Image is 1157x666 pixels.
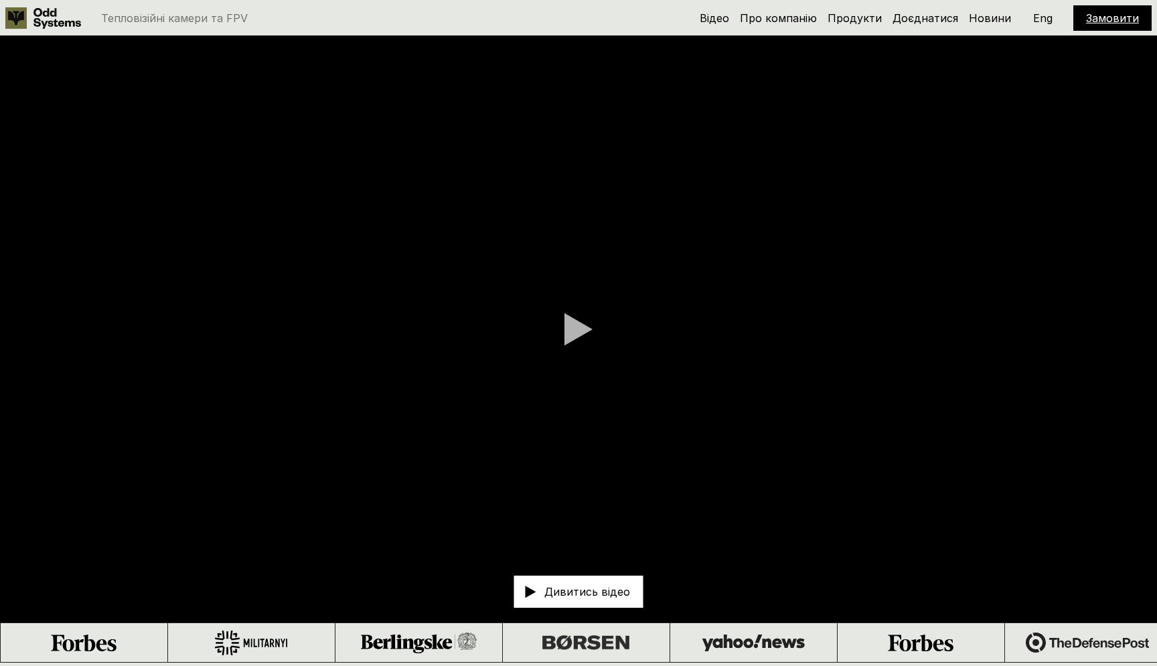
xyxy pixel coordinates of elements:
[700,11,729,25] a: Відео
[969,11,1011,25] a: Новини
[544,586,630,597] p: Дивитись відео
[101,13,248,23] p: Тепловізійні камери та FPV
[1033,13,1053,23] p: Eng
[893,11,958,25] a: Доєднатися
[740,11,817,25] a: Про компанію
[1086,11,1139,25] a: Замовити
[828,11,882,25] a: Продукти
